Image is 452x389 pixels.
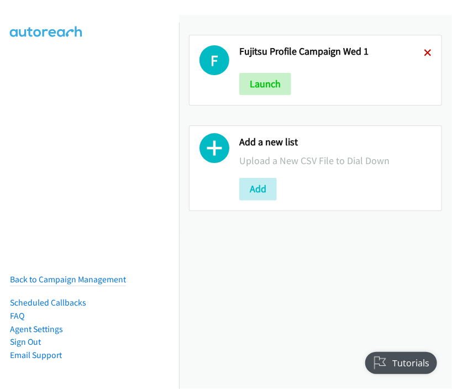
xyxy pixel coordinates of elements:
[10,311,24,321] a: FAQ
[239,178,277,200] button: Add
[239,136,432,149] h2: Add a new list
[10,297,86,308] a: Scheduled Callbacks
[10,337,41,347] a: Sign Out
[239,45,424,58] h2: Fujitsu Profile Campaign Wed 1
[10,350,62,360] a: Email Support
[10,274,126,285] a: Back to Campaign Management
[10,324,63,334] a: Agent Settings
[239,153,432,168] p: Upload a New CSV File to Dial Down
[199,45,229,75] h1: F
[239,73,291,95] button: Launch
[228,341,444,381] iframe: Checklist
